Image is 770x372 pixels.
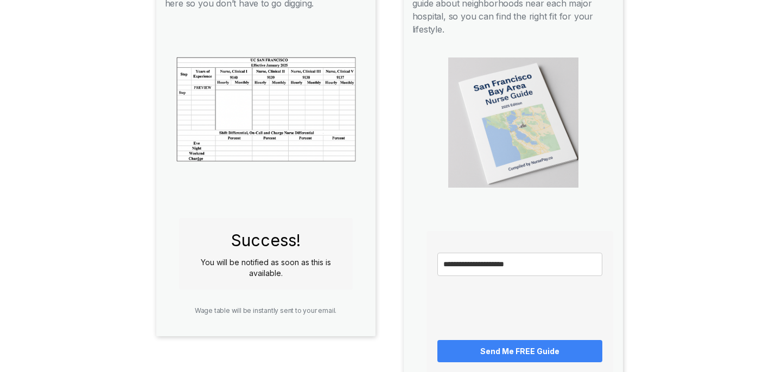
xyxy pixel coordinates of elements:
iframe: reCAPTCHA [437,287,602,329]
button: Send Me FREE Guide [437,340,602,362]
input: email [437,253,602,276]
p: Wage table will be instantly sent to your email. [170,306,361,316]
h4: Success! [190,229,342,252]
p: You will be notified as soon as this is available. [190,257,342,279]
